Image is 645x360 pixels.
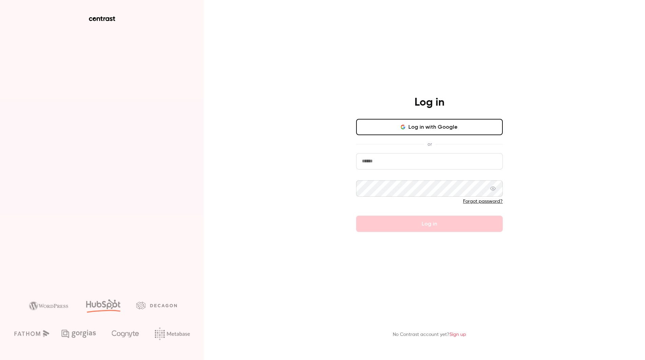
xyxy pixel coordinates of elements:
[463,199,503,204] a: Forgot password?
[393,331,466,338] p: No Contrast account yet?
[356,119,503,135] button: Log in with Google
[449,332,466,337] a: Sign up
[414,96,444,109] h4: Log in
[136,302,177,309] img: decagon
[424,141,435,148] span: or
